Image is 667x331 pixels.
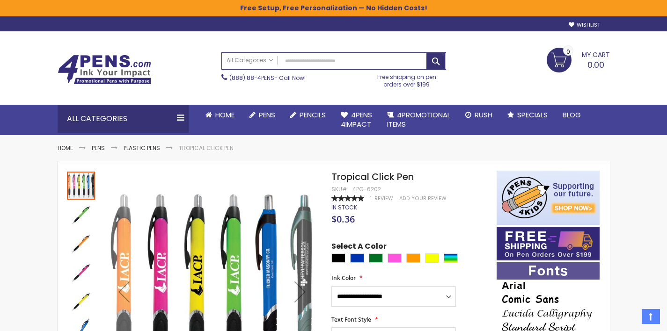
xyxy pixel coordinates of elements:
img: Tropical Click Pen [67,230,95,258]
span: 4PROMOTIONAL ITEMS [387,110,450,129]
span: $0.36 [331,213,355,225]
a: Specials [500,105,555,125]
a: All Categories [222,53,278,68]
span: Rush [475,110,492,120]
div: Tropical Click Pen [67,229,96,258]
span: Text Font Style [331,316,371,324]
a: Plastic Pens [124,144,160,152]
div: 100% [331,195,364,201]
span: Pens [259,110,275,120]
span: Blog [563,110,581,120]
img: Free shipping on orders over $199 [497,227,600,260]
strong: SKU [331,185,349,193]
a: Top [642,309,660,324]
div: Free shipping on pen orders over $199 [367,70,446,88]
span: Tropical Click Pen [331,170,414,183]
div: Tropical Click Pen [67,287,96,316]
span: - Call Now! [229,74,306,82]
div: All Categories [58,105,189,133]
div: Tropical Click Pen [67,200,96,229]
span: Select A Color [331,241,387,254]
a: Pens [242,105,283,125]
a: Pens [92,144,105,152]
span: Review [374,195,393,202]
div: Assorted [444,253,458,263]
div: Yellow [425,253,439,263]
div: Tropical Click Pen [67,171,96,200]
a: Blog [555,105,588,125]
li: Tropical Click Pen [179,144,234,152]
img: 4pens 4 kids [497,171,600,225]
a: Wishlist [569,22,600,29]
a: Home [58,144,73,152]
img: Tropical Click Pen [67,288,95,316]
div: Green [369,253,383,263]
div: Pink [388,253,402,263]
a: Pencils [283,105,333,125]
div: Availability [331,204,357,211]
div: Orange [406,253,420,263]
span: Specials [517,110,548,120]
span: Ink Color [331,274,356,282]
a: Rush [458,105,500,125]
span: 0 [566,47,570,56]
span: 0.00 [587,59,604,71]
div: Tropical Click Pen [67,258,96,287]
span: 4Pens 4impact [341,110,372,129]
span: Home [215,110,235,120]
a: 1 Review [370,195,395,202]
div: Black [331,253,345,263]
img: Tropical Click Pen [67,201,95,229]
a: Add Your Review [399,195,447,202]
span: 1 [370,195,372,202]
div: 4PG-6202 [352,186,381,193]
img: 4Pens Custom Pens and Promotional Products [58,55,151,85]
img: Tropical Click Pen [67,259,95,287]
a: 0.00 0 [547,48,610,71]
span: In stock [331,203,357,211]
a: Home [198,105,242,125]
span: Pencils [300,110,326,120]
a: 4PROMOTIONALITEMS [380,105,458,135]
div: Blue [350,253,364,263]
span: All Categories [227,57,273,64]
a: (888) 88-4PENS [229,74,274,82]
a: 4Pens4impact [333,105,380,135]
